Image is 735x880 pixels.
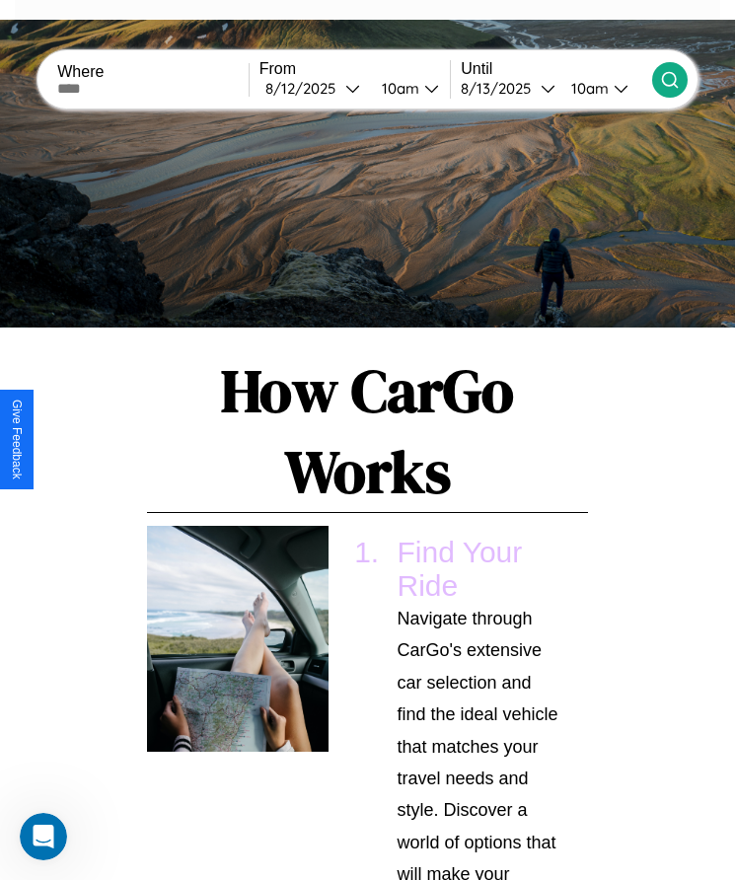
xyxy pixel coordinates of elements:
div: 10am [372,79,424,98]
button: 8/12/2025 [259,78,366,99]
div: 8 / 13 / 2025 [461,79,541,98]
div: Give Feedback [10,400,24,479]
div: 10am [561,79,614,98]
div: 8 / 12 / 2025 [265,79,345,98]
iframe: Intercom live chat [20,813,67,860]
button: 10am [555,78,652,99]
label: From [259,60,451,78]
label: Where [57,63,249,81]
h1: How CarGo Works [147,350,588,513]
label: Until [461,60,652,78]
button: 10am [366,78,451,99]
